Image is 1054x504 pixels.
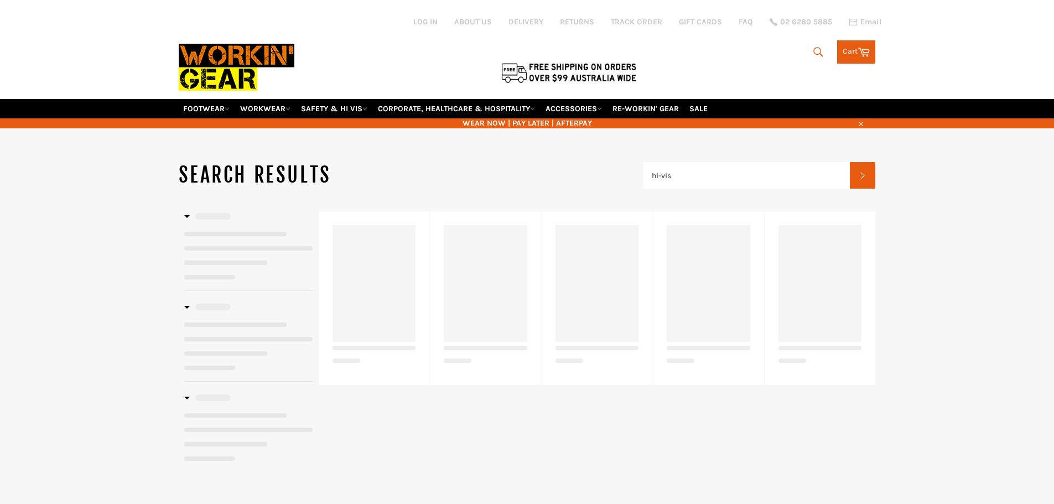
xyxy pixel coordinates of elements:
[236,99,295,118] a: WORKWEAR
[679,17,722,27] a: GIFT CARDS
[179,36,294,98] img: Workin Gear leaders in Workwear, Safety Boots, PPE, Uniforms. Australia's No.1 in Workwear
[500,61,638,84] img: Flat $9.95 shipping Australia wide
[560,17,594,27] a: RETURNS
[643,162,850,189] input: Search
[739,17,753,27] a: FAQ
[508,17,543,27] a: DELIVERY
[770,18,832,26] a: 02 6280 5885
[611,17,662,27] a: TRACK ORDER
[608,99,683,118] a: RE-WORKIN' GEAR
[849,18,881,27] a: Email
[179,162,643,189] h1: Search results
[860,18,881,26] span: Email
[179,118,876,128] span: WEAR NOW | PAY LATER | AFTERPAY
[685,99,712,118] a: SALE
[454,17,492,27] a: ABOUT US
[373,99,539,118] a: CORPORATE, HEALTHCARE & HOSPITALITY
[780,18,832,26] span: 02 6280 5885
[179,99,234,118] a: FOOTWEAR
[413,17,438,27] a: Log in
[837,40,875,64] a: Cart
[541,99,606,118] a: ACCESSORIES
[297,99,372,118] a: SAFETY & HI VIS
